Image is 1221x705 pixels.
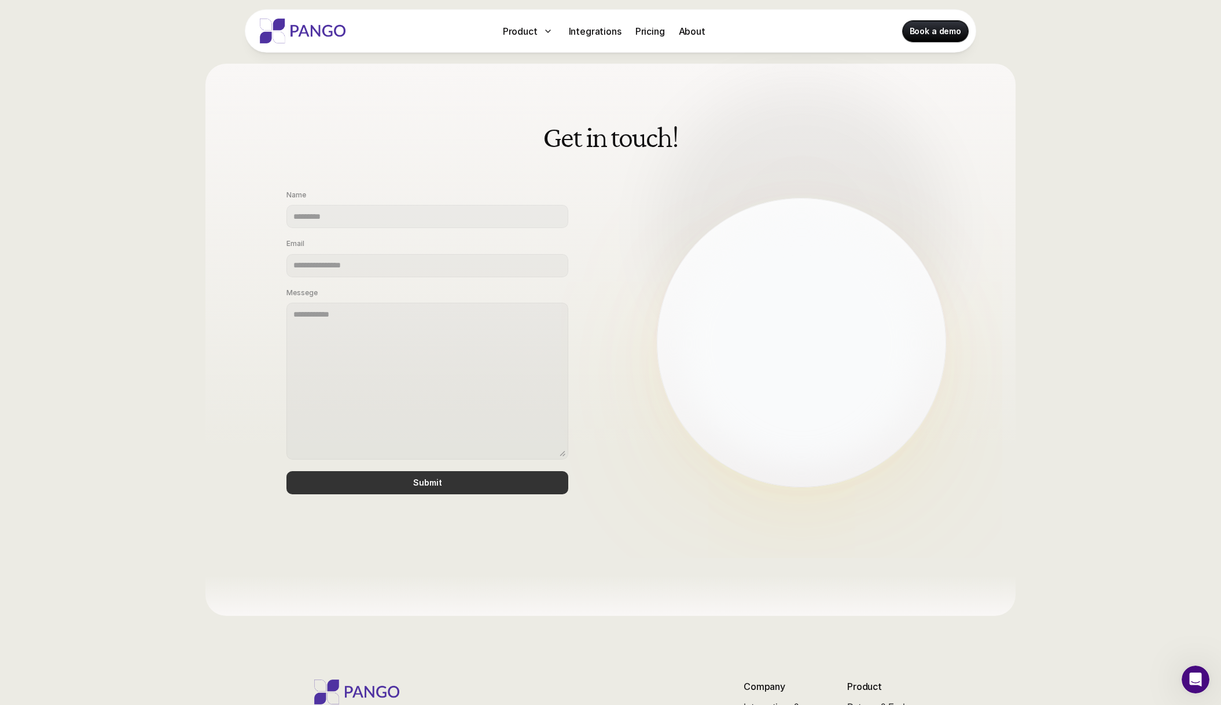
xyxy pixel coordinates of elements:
[679,24,705,38] p: About
[1182,666,1209,693] iframe: Intercom live chat
[275,122,946,152] h2: Get in touch!
[744,680,807,693] p: Company
[286,254,568,277] input: Email
[413,478,442,488] p: Submit
[564,22,626,41] a: Integrations
[503,24,538,38] p: Product
[847,680,940,693] p: Product
[286,289,318,297] p: Messege
[286,205,568,228] input: Name
[903,21,968,42] a: Book a demo
[286,191,306,199] p: Name
[631,22,670,41] a: Pricing
[910,25,961,37] p: Book a demo
[286,240,304,248] p: Email
[635,24,665,38] p: Pricing
[286,471,568,494] button: Submit
[286,303,568,460] textarea: Messege
[569,24,621,38] p: Integrations
[674,22,710,41] a: About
